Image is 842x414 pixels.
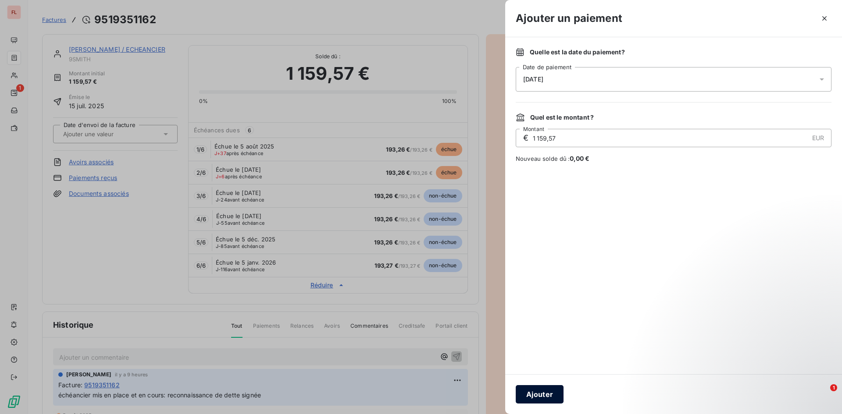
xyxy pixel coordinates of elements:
span: 0,00 € [570,155,590,162]
span: Nouveau solde dû : [516,154,831,163]
h3: Ajouter un paiement [516,11,622,26]
span: Quel est le montant ? [530,113,594,122]
span: 1 [830,384,837,391]
span: [DATE] [523,76,543,83]
button: Ajouter [516,385,564,403]
span: Quelle est la date du paiement ? [530,48,625,57]
iframe: Intercom notifications message [667,329,842,390]
iframe: Intercom live chat [812,384,833,405]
